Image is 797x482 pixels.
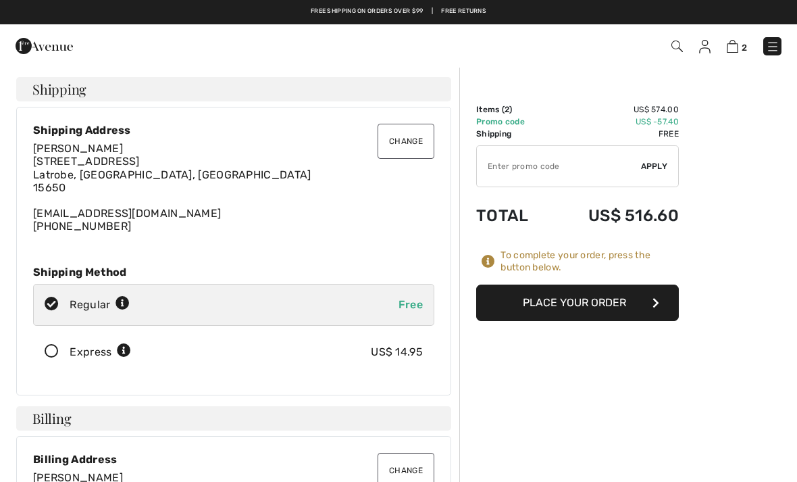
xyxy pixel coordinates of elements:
[550,193,679,239] td: US$ 516.60
[742,43,747,53] span: 2
[727,38,747,54] a: 2
[32,412,71,425] span: Billing
[641,160,668,172] span: Apply
[476,193,550,239] td: Total
[476,116,550,128] td: Promo code
[505,105,509,114] span: 2
[33,453,434,466] div: Billing Address
[671,41,683,52] img: Search
[16,39,73,51] a: 1ère Avenue
[550,128,679,140] td: Free
[33,155,311,193] span: [STREET_ADDRESS] Latrobe, [GEOGRAPHIC_DATA], [GEOGRAPHIC_DATA] 15650
[371,344,423,360] div: US$ 14.95
[70,344,131,360] div: Express
[311,7,423,16] a: Free shipping on orders over $99
[550,116,679,128] td: US$ -57.40
[476,128,550,140] td: Shipping
[477,146,641,187] input: Promo code
[16,32,73,59] img: 1ère Avenue
[33,220,131,233] a: [PHONE_NUMBER]
[70,297,130,313] div: Regular
[33,266,434,279] div: Shipping Method
[766,40,779,53] img: Menu
[441,7,486,16] a: Free Returns
[33,142,123,155] span: [PERSON_NAME]
[727,40,738,53] img: Shopping Bag
[378,124,434,159] button: Change
[476,285,679,321] button: Place Your Order
[33,142,434,233] div: [EMAIL_ADDRESS][DOMAIN_NAME]
[699,40,711,53] img: My Info
[432,7,433,16] span: |
[476,103,550,116] td: Items ( )
[550,103,679,116] td: US$ 574.00
[398,298,423,311] span: Free
[32,82,86,96] span: Shipping
[500,249,679,274] div: To complete your order, press the button below.
[33,124,434,137] div: Shipping Address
